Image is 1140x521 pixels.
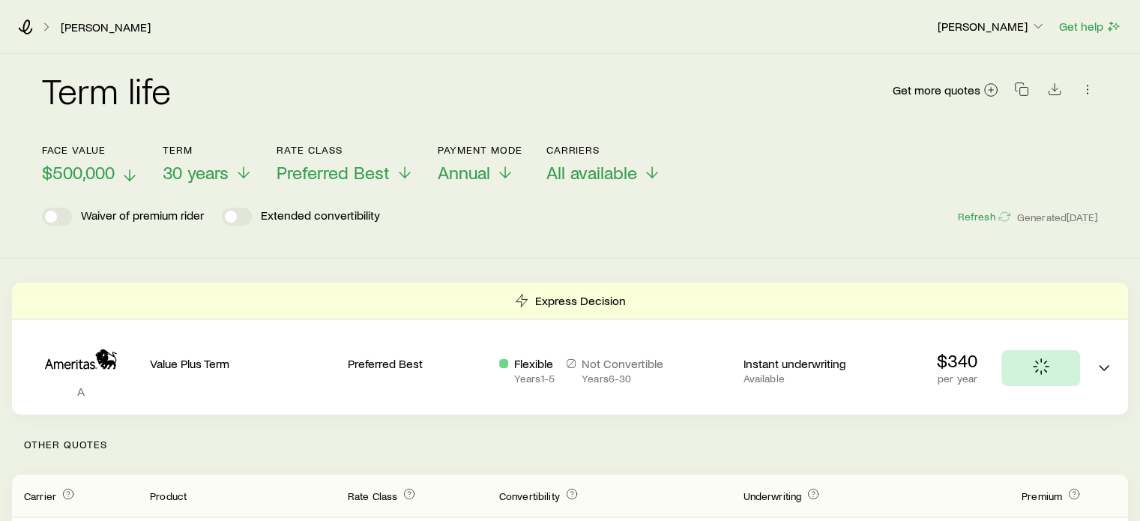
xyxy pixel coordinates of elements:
[163,162,229,183] span: 30 years
[743,490,801,502] span: Underwriting
[546,144,661,184] button: CarriersAll available
[938,19,1046,34] p: [PERSON_NAME]
[24,490,56,502] span: Carrier
[348,490,398,502] span: Rate Class
[893,84,980,96] span: Get more quotes
[24,384,138,399] p: A
[937,350,977,371] p: $340
[150,356,336,371] p: Value Plus Term
[277,144,414,156] p: Rate Class
[546,144,661,156] p: Carriers
[163,144,253,184] button: Term30 years
[150,490,187,502] span: Product
[1022,490,1062,502] span: Premium
[81,208,204,226] p: Waiver of premium rider
[42,72,171,108] h2: Term life
[42,162,115,183] span: $500,000
[42,144,139,156] p: Face value
[261,208,380,226] p: Extended convertibility
[937,18,1046,36] button: [PERSON_NAME]
[12,415,1128,475] p: Other Quotes
[438,144,522,184] button: Payment ModeAnnual
[1044,85,1065,99] a: Download CSV
[277,144,414,184] button: Rate ClassPreferred Best
[42,144,139,184] button: Face value$500,000
[937,373,977,385] p: per year
[12,283,1128,415] div: Term quotes
[546,162,637,183] span: All available
[535,293,626,308] p: Express Decision
[892,82,999,99] a: Get more quotes
[582,356,663,371] p: Not Convertible
[956,210,1010,224] button: Refresh
[163,144,253,156] p: Term
[743,373,882,385] p: Available
[348,356,487,371] p: Preferred Best
[743,356,882,371] p: Instant underwriting
[60,20,151,34] a: [PERSON_NAME]
[438,144,522,156] p: Payment Mode
[514,356,555,371] p: Flexible
[499,490,560,502] span: Convertibility
[438,162,490,183] span: Annual
[1017,211,1098,224] span: Generated
[1067,211,1098,224] span: [DATE]
[277,162,390,183] span: Preferred Best
[1058,18,1122,35] button: Get help
[582,373,663,385] p: Years 6 - 30
[514,373,555,385] p: Years 1 - 5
